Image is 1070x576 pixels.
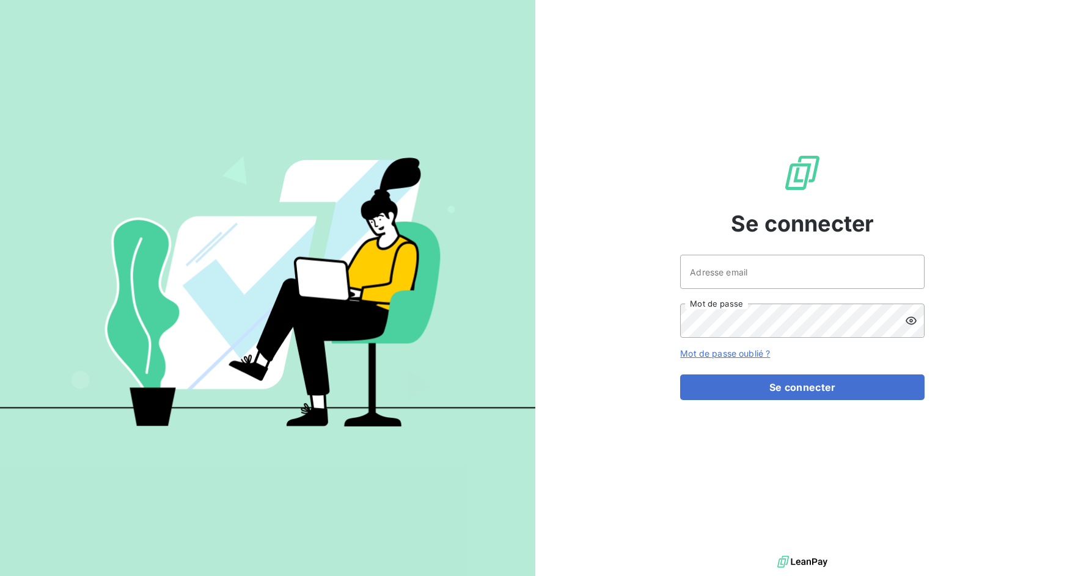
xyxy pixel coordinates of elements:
[680,374,925,400] button: Se connecter
[731,207,874,240] span: Se connecter
[680,255,925,289] input: placeholder
[783,153,822,192] img: Logo LeanPay
[680,348,770,359] a: Mot de passe oublié ?
[777,553,827,571] img: logo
